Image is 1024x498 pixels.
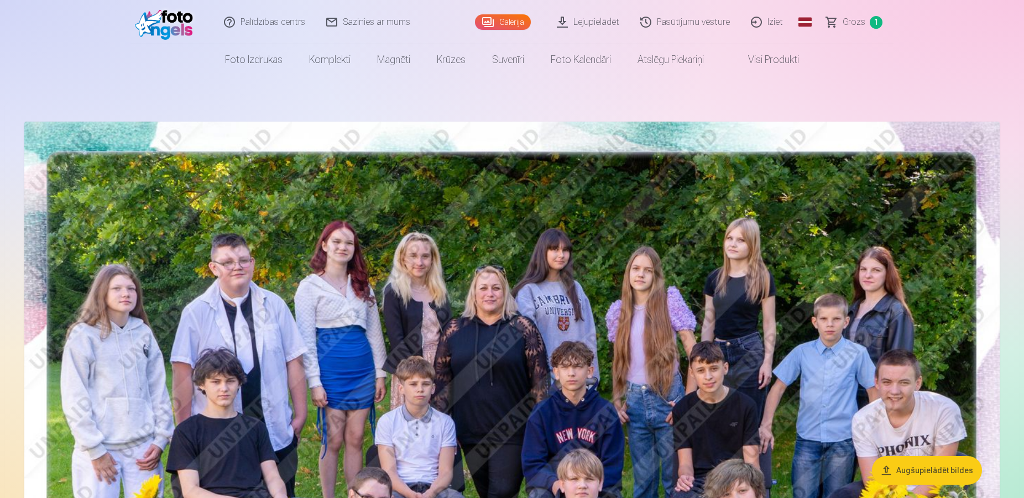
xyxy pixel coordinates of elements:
img: /fa1 [135,4,198,40]
a: Visi produkti [717,44,812,75]
a: Foto izdrukas [212,44,296,75]
a: Foto kalendāri [537,44,624,75]
button: Augšupielādēt bildes [872,456,982,485]
a: Komplekti [296,44,364,75]
a: Atslēgu piekariņi [624,44,717,75]
a: Krūzes [424,44,479,75]
a: Galerija [475,14,531,30]
span: Grozs [843,15,865,29]
span: 1 [870,16,882,29]
a: Suvenīri [479,44,537,75]
a: Magnēti [364,44,424,75]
